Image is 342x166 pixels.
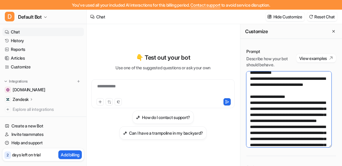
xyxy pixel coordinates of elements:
img: www.silverlakes.net [6,88,10,92]
img: customize [267,14,272,19]
span: Contact support [190,2,220,8]
h2: Customize [245,28,268,34]
button: How do I contact support?How do I contact support? [132,111,194,124]
span: Default Bot [18,13,42,21]
img: menu_add.svg [76,79,81,83]
span: Explore all integrations [13,105,82,114]
p: Add billing [61,152,79,158]
button: Hide Customize [266,12,305,21]
p: 2 [7,152,9,158]
img: reset [309,14,313,19]
p: Integrations [9,79,28,84]
a: Create a new Bot [2,122,84,130]
p: Hide Customize [273,14,302,20]
button: View examples [296,54,336,62]
a: Invite teammates [2,130,84,139]
a: History [2,36,84,45]
img: expand menu [4,79,8,83]
img: Can I have a trampoline in my backyard? [123,131,127,135]
h3: Can I have a trampoline in my backyard? [129,130,203,136]
span: [DOMAIN_NAME] [13,87,45,93]
a: Customize [2,63,84,71]
img: How do I contact support? [136,115,140,120]
img: explore all integrations [5,106,11,112]
a: Articles [2,54,84,62]
button: Close flyout [330,28,337,35]
a: Help and support [2,139,84,147]
p: 👇 Test out your bot [136,53,190,62]
p: Zendesk [13,96,29,102]
a: Reports [2,45,84,54]
span: D [5,12,14,21]
p: Use one of the suggested questions or ask your own [116,64,211,71]
p: days left on trial [12,152,41,158]
a: Chat [2,28,84,36]
button: Integrations [2,78,29,84]
img: Zendesk [6,98,10,101]
h3: How do I contact support? [142,114,190,121]
div: Chat [96,14,105,20]
button: Reset Chat [307,12,337,21]
button: Add billing [58,150,82,159]
a: www.silverlakes.net[DOMAIN_NAME] [2,86,84,94]
p: Prompt [246,49,296,55]
button: Can I have a trampoline in my backyard?Can I have a trampoline in my backyard? [119,126,207,139]
a: Explore all integrations [2,105,84,114]
p: Describe how your bot should behave. [246,56,296,68]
